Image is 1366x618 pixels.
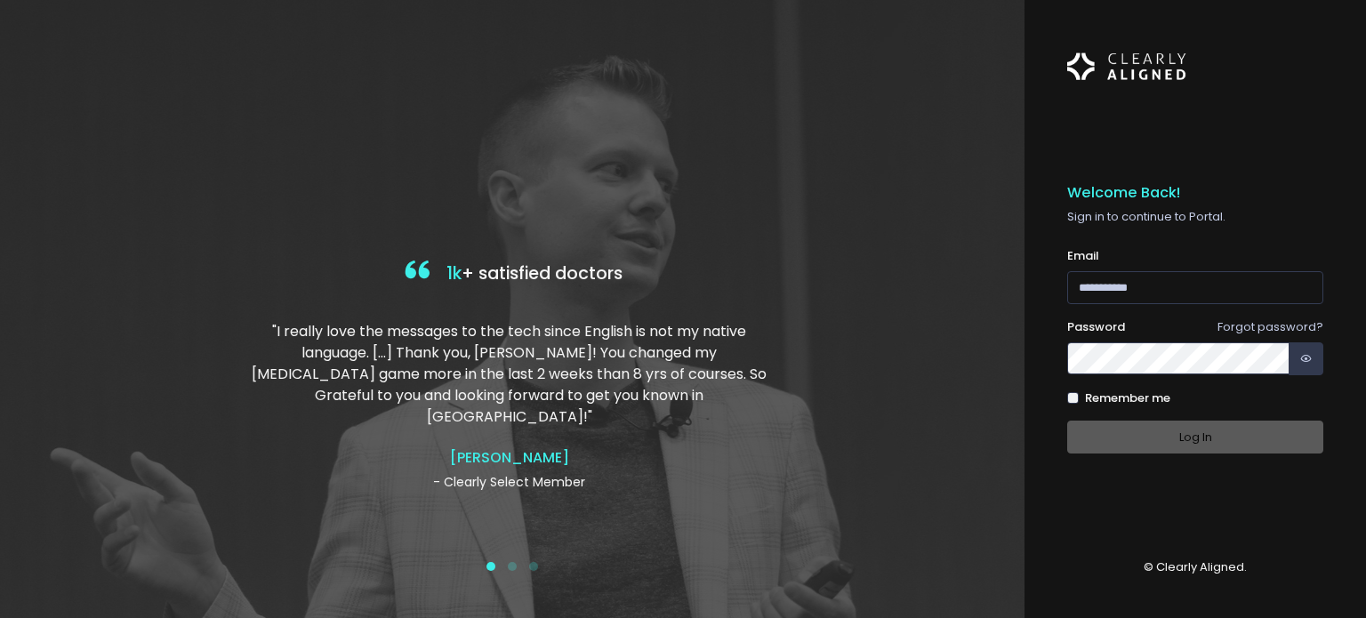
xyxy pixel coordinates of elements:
[1217,318,1323,335] a: Forgot password?
[243,321,775,428] p: "I really love the messages to the tech since English is not my native language. […] Thank you, [...
[1067,318,1125,336] label: Password
[446,261,462,285] span: 1k
[1067,247,1099,265] label: Email
[243,256,782,293] h4: + satisfied doctors
[243,473,775,492] p: - Clearly Select Member
[243,449,775,466] h4: [PERSON_NAME]
[1085,389,1170,407] label: Remember me
[1067,184,1323,202] h5: Welcome Back!
[1067,43,1186,91] img: Logo Horizontal
[1067,208,1323,226] p: Sign in to continue to Portal.
[1067,558,1323,576] p: © Clearly Aligned.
